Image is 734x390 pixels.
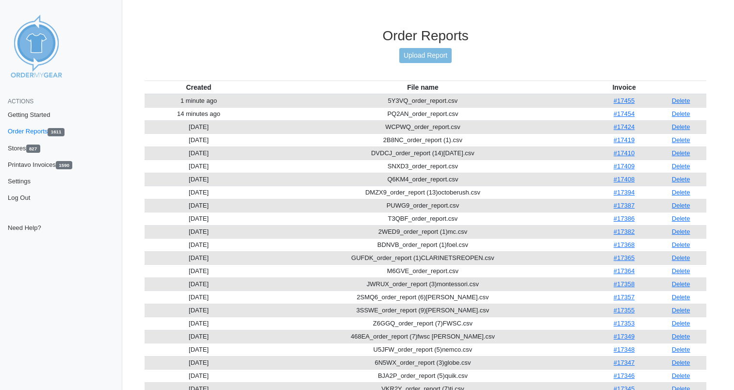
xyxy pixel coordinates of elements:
[145,317,253,330] td: [DATE]
[48,128,64,136] span: 1611
[145,369,253,382] td: [DATE]
[593,81,655,94] th: Invoice
[253,264,593,277] td: M6GVE_order_report.csv
[614,359,635,366] a: #17347
[253,369,593,382] td: BJA2P_order_report (5)quik.csv
[145,133,253,146] td: [DATE]
[614,123,635,130] a: #17424
[614,372,635,379] a: #17346
[672,359,690,366] a: Delete
[145,238,253,251] td: [DATE]
[145,264,253,277] td: [DATE]
[614,162,635,170] a: #17409
[672,280,690,288] a: Delete
[672,333,690,340] a: Delete
[614,254,635,261] a: #17365
[145,120,253,133] td: [DATE]
[145,186,253,199] td: [DATE]
[145,277,253,291] td: [DATE]
[145,212,253,225] td: [DATE]
[253,107,593,120] td: PQ2AN_order_report.csv
[253,277,593,291] td: JWRUX_order_report (3)montessori.csv
[672,293,690,301] a: Delete
[253,173,593,186] td: Q6KM4_order_report.csv
[614,293,635,301] a: #17357
[672,215,690,222] a: Delete
[672,267,690,275] a: Delete
[26,145,40,153] span: 827
[672,123,690,130] a: Delete
[253,81,593,94] th: File name
[672,346,690,353] a: Delete
[253,356,593,369] td: 6N5WX_order_report (3)globe.csv
[145,356,253,369] td: [DATE]
[253,160,593,173] td: SNXD3_order_report.csv
[672,110,690,117] a: Delete
[145,225,253,238] td: [DATE]
[253,212,593,225] td: T3QBF_order_report.csv
[614,149,635,157] a: #17410
[253,186,593,199] td: DMZX9_order_report (13)octoberush.csv
[672,228,690,235] a: Delete
[253,251,593,264] td: GUFDK_order_report (1)CLARINETSREOPEN.csv
[614,228,635,235] a: #17382
[614,202,635,209] a: #17387
[145,28,706,44] h3: Order Reports
[672,97,690,104] a: Delete
[614,215,635,222] a: #17386
[253,343,593,356] td: U5JFW_order_report (5)nemco.csv
[614,333,635,340] a: #17349
[614,110,635,117] a: #17454
[614,267,635,275] a: #17364
[672,162,690,170] a: Delete
[614,280,635,288] a: #17358
[672,241,690,248] a: Delete
[253,199,593,212] td: PUWG9_order_report.csv
[672,372,690,379] a: Delete
[614,97,635,104] a: #17455
[253,225,593,238] td: 2WED9_order_report (1)mc.csv
[145,199,253,212] td: [DATE]
[672,254,690,261] a: Delete
[145,107,253,120] td: 14 minutes ago
[145,146,253,160] td: [DATE]
[145,94,253,108] td: 1 minute ago
[253,133,593,146] td: 2B8NC_order_report (1).csv
[8,98,33,105] span: Actions
[614,241,635,248] a: #17368
[145,304,253,317] td: [DATE]
[672,320,690,327] a: Delete
[145,251,253,264] td: [DATE]
[614,176,635,183] a: #17408
[672,149,690,157] a: Delete
[253,304,593,317] td: 3SSWE_order_report (9)[PERSON_NAME].csv
[145,81,253,94] th: Created
[145,330,253,343] td: [DATE]
[672,189,690,196] a: Delete
[614,320,635,327] a: #17353
[145,343,253,356] td: [DATE]
[253,291,593,304] td: 2SMQ6_order_report (6)[PERSON_NAME].csv
[672,136,690,144] a: Delete
[253,120,593,133] td: WCPWQ_order_report.csv
[399,48,452,63] a: Upload Report
[614,307,635,314] a: #17355
[145,173,253,186] td: [DATE]
[145,291,253,304] td: [DATE]
[614,136,635,144] a: #17419
[253,317,593,330] td: Z6GGQ_order_report (7)FWSC.csv
[253,330,593,343] td: 468EA_order_report (7)fwsc [PERSON_NAME].csv
[614,346,635,353] a: #17348
[253,94,593,108] td: 5Y3VQ_order_report.csv
[614,189,635,196] a: #17394
[145,160,253,173] td: [DATE]
[672,202,690,209] a: Delete
[56,161,72,169] span: 1590
[672,307,690,314] a: Delete
[253,146,593,160] td: DVDCJ_order_report (14)[DATE].csv
[672,176,690,183] a: Delete
[253,238,593,251] td: BDNVB_order_report (1)foel.csv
